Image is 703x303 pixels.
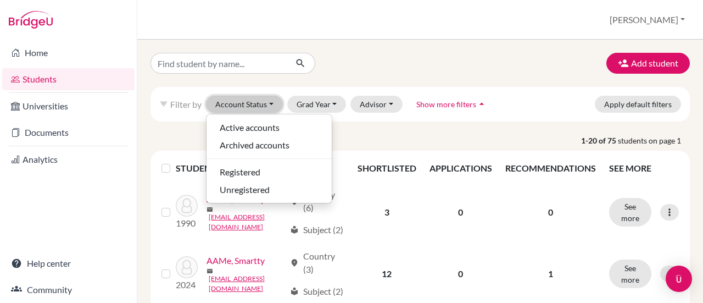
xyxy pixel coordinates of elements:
[2,68,135,90] a: Students
[206,96,283,113] button: Account Status
[423,155,499,181] th: APPLICATIONS
[2,279,135,301] a: Community
[150,53,287,74] input: Find student by name...
[220,166,260,179] span: Registered
[290,250,344,276] div: Country (3)
[159,100,168,108] i: filter_list
[602,155,685,181] th: SEE MORE
[2,252,135,274] a: Help center
[2,122,135,144] a: Documents
[176,217,198,230] p: 1990
[290,225,299,234] span: local_library
[220,183,270,196] span: Unregistered
[476,98,487,109] i: arrow_drop_up
[207,136,332,154] button: Archived accounts
[206,114,332,203] div: Account Status
[505,267,596,280] p: 1
[209,212,284,232] a: [EMAIL_ADDRESS][DOMAIN_NAME]
[605,9,690,30] button: [PERSON_NAME]
[207,181,332,199] button: Unregistered
[220,139,289,152] span: Archived accounts
[9,11,53,29] img: Bridge-U
[290,197,299,206] span: location_on
[207,163,332,181] button: Registered
[207,268,213,274] span: mail
[290,287,299,296] span: local_library
[499,155,602,181] th: RECOMMENDATIONS
[609,198,651,227] button: See more
[176,256,198,278] img: AAMe, Smartty
[170,99,202,109] span: Filter by
[176,278,198,291] p: 2024
[290,285,343,298] div: Subject (2)
[416,100,476,109] span: Show more filters
[595,96,681,113] button: Apply default filters
[2,148,135,170] a: Analytics
[287,96,347,113] button: Grad Year
[207,206,213,213] span: mail
[666,266,692,292] div: Open Intercom Messenger
[351,155,423,181] th: SHORTLISTED
[609,260,651,288] button: See more
[176,155,283,181] th: STUDENT
[207,254,265,267] a: AAMe, Smartty
[220,121,280,134] span: Active accounts
[350,96,403,113] button: Advisor
[618,135,690,146] span: students on page 1
[351,181,423,243] td: 3
[176,195,198,217] img: AAMe, Dummy
[606,53,690,74] button: Add student
[407,96,496,113] button: Show more filtersarrow_drop_up
[209,274,284,294] a: [EMAIL_ADDRESS][DOMAIN_NAME]
[505,206,596,219] p: 0
[290,258,299,267] span: location_on
[581,135,618,146] strong: 1-20 of 75
[2,95,135,117] a: Universities
[423,181,499,243] td: 0
[290,223,343,236] div: Subject (2)
[2,42,135,64] a: Home
[207,119,332,136] button: Active accounts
